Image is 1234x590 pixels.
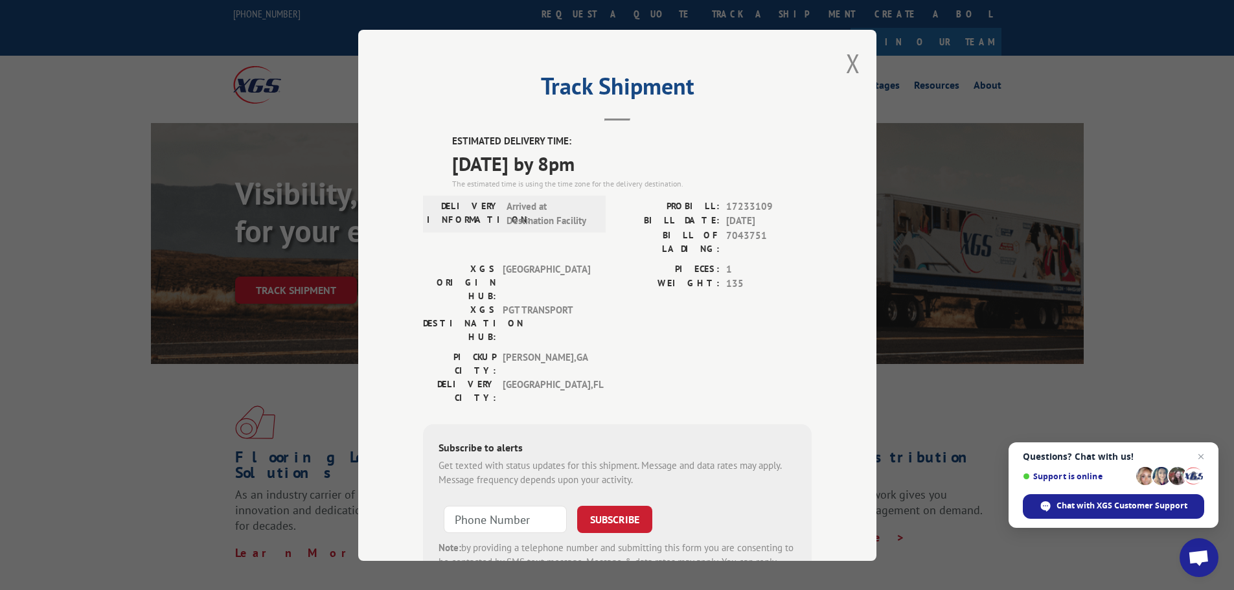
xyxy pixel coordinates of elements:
button: SUBSCRIBE [577,505,652,532]
h2: Track Shipment [423,77,812,102]
strong: Note: [439,541,461,553]
label: ESTIMATED DELIVERY TIME: [452,134,812,149]
span: Questions? Chat with us! [1023,451,1204,462]
button: Close modal [846,46,860,80]
label: DELIVERY CITY: [423,377,496,404]
span: Chat with XGS Customer Support [1057,500,1187,512]
span: Support is online [1023,471,1132,481]
span: Close chat [1193,449,1209,464]
input: Phone Number [444,505,567,532]
label: DELIVERY INFORMATION: [427,199,500,228]
label: WEIGHT: [617,277,720,291]
div: Chat with XGS Customer Support [1023,494,1204,519]
span: [GEOGRAPHIC_DATA] , FL [503,377,590,404]
span: [GEOGRAPHIC_DATA] [503,262,590,302]
div: Get texted with status updates for this shipment. Message and data rates may apply. Message frequ... [439,458,796,487]
span: 1 [726,262,812,277]
label: XGS ORIGIN HUB: [423,262,496,302]
label: PICKUP CITY: [423,350,496,377]
div: Subscribe to alerts [439,439,796,458]
span: Arrived at Destination Facility [507,199,594,228]
label: BILL OF LADING: [617,228,720,255]
span: [PERSON_NAME] , GA [503,350,590,377]
span: 17233109 [726,199,812,214]
span: [DATE] by 8pm [452,148,812,177]
span: 7043751 [726,228,812,255]
label: XGS DESTINATION HUB: [423,302,496,343]
label: PIECES: [617,262,720,277]
label: PROBILL: [617,199,720,214]
label: BILL DATE: [617,214,720,229]
span: [DATE] [726,214,812,229]
span: PGT TRANSPORT [503,302,590,343]
div: by providing a telephone number and submitting this form you are consenting to be contacted by SM... [439,540,796,584]
div: Open chat [1180,538,1218,577]
span: 135 [726,277,812,291]
div: The estimated time is using the time zone for the delivery destination. [452,177,812,189]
